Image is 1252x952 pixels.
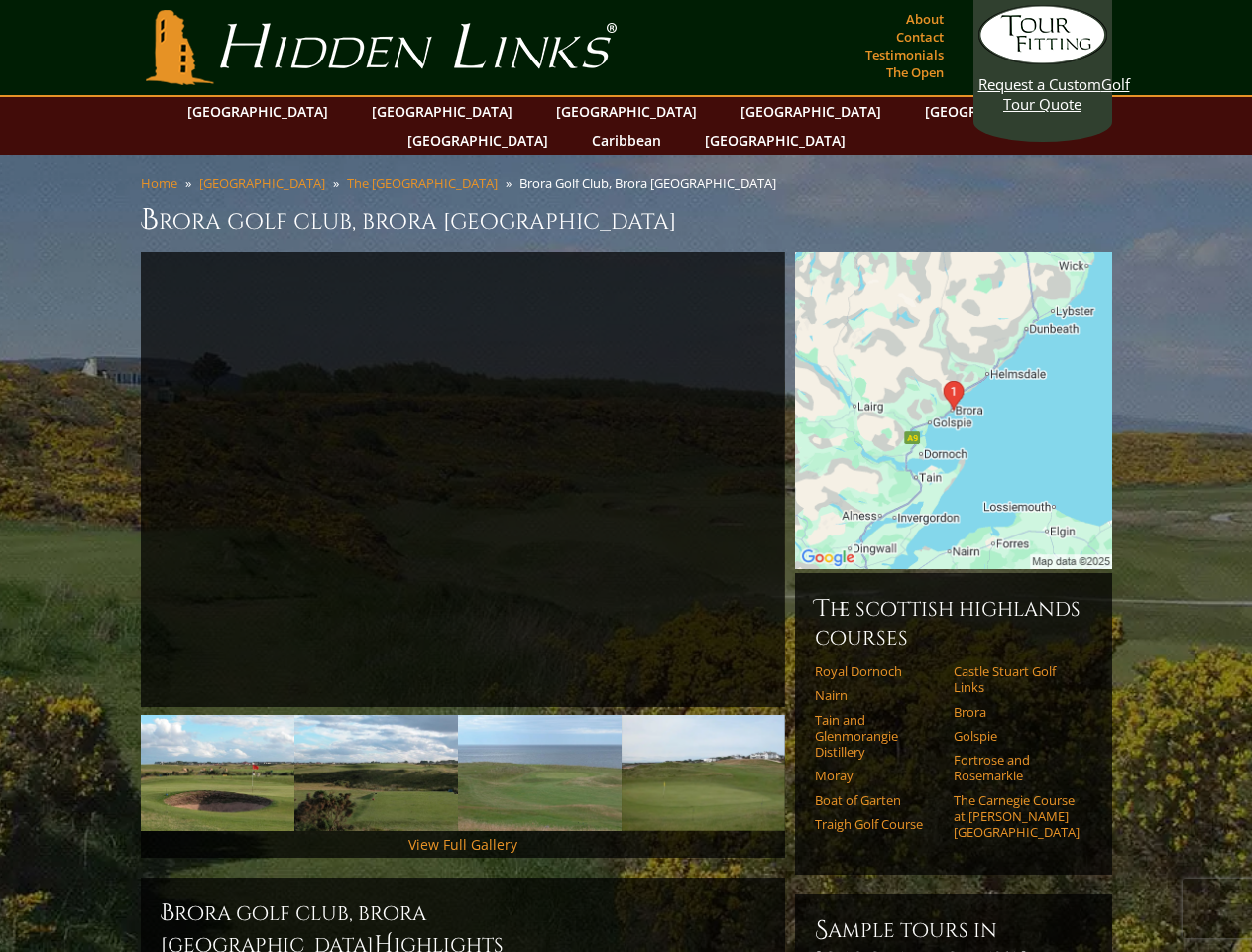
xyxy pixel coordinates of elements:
a: The [GEOGRAPHIC_DATA] [347,175,498,192]
a: Brora [954,704,1080,720]
a: [GEOGRAPHIC_DATA] [546,97,707,126]
a: Traigh Golf Course [815,816,941,832]
a: [GEOGRAPHIC_DATA] [398,126,558,155]
a: Fortrose and Rosemarkie [954,752,1080,784]
a: [GEOGRAPHIC_DATA] [177,97,338,126]
a: Home [141,175,177,192]
a: Golspie [954,728,1080,744]
h6: The Scottish Highlands Courses [815,593,1092,652]
a: [GEOGRAPHIC_DATA] [362,97,522,126]
a: The Carnegie Course at [PERSON_NAME][GEOGRAPHIC_DATA] [954,792,1080,841]
a: Moray [815,768,941,783]
a: Royal Dornoch [815,663,941,679]
a: The Open [881,59,949,86]
li: Brora Golf Club, Brora [GEOGRAPHIC_DATA] [519,175,784,192]
a: [GEOGRAPHIC_DATA] [695,126,855,155]
span: Request a Custom [978,74,1101,94]
a: About [901,5,949,33]
a: Nairn [815,687,941,703]
a: Testimonials [860,41,949,68]
a: [GEOGRAPHIC_DATA] [731,97,891,126]
img: Google Map of 43 Golf Rd, Brora KW9 6QS, United Kingdom [795,252,1112,569]
a: Castle Stuart Golf Links [954,663,1080,696]
a: Caribbean [582,126,671,155]
a: View Full Gallery [408,835,517,854]
a: Contact [891,23,949,51]
a: Boat of Garten [815,792,941,808]
a: Request a CustomGolf Tour Quote [978,5,1107,114]
a: [GEOGRAPHIC_DATA] [915,97,1076,126]
a: Tain and Glenmorangie Distillery [815,712,941,761]
h1: Brora Golf Club, Brora [GEOGRAPHIC_DATA] [141,200,1112,240]
a: [GEOGRAPHIC_DATA] [199,175,325,192]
